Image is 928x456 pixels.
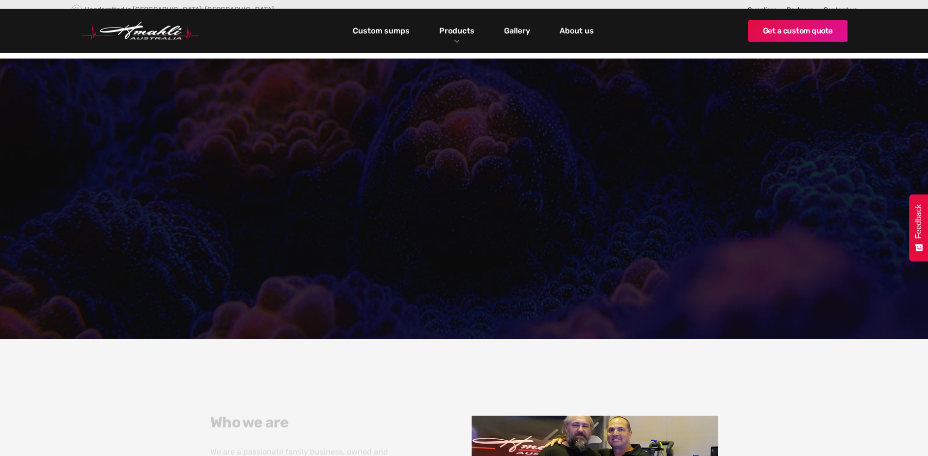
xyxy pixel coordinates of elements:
[350,23,412,39] a: Custom sumps
[914,204,923,239] span: Feedback
[787,6,814,14] a: Partners
[210,414,413,431] h3: Who we are
[823,6,857,14] a: Contact us
[557,23,596,39] a: About us
[748,6,777,14] a: Suppliers
[432,9,482,53] div: Products
[437,24,477,38] a: Products
[748,20,847,42] a: Get a custom quote
[81,22,199,40] img: Hmahli Australia Logo
[84,5,274,14] div: Handcrafted in [GEOGRAPHIC_DATA], [GEOGRAPHIC_DATA]
[909,194,928,261] button: Feedback - Show survey
[81,22,199,40] a: home
[502,23,533,39] a: Gallery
